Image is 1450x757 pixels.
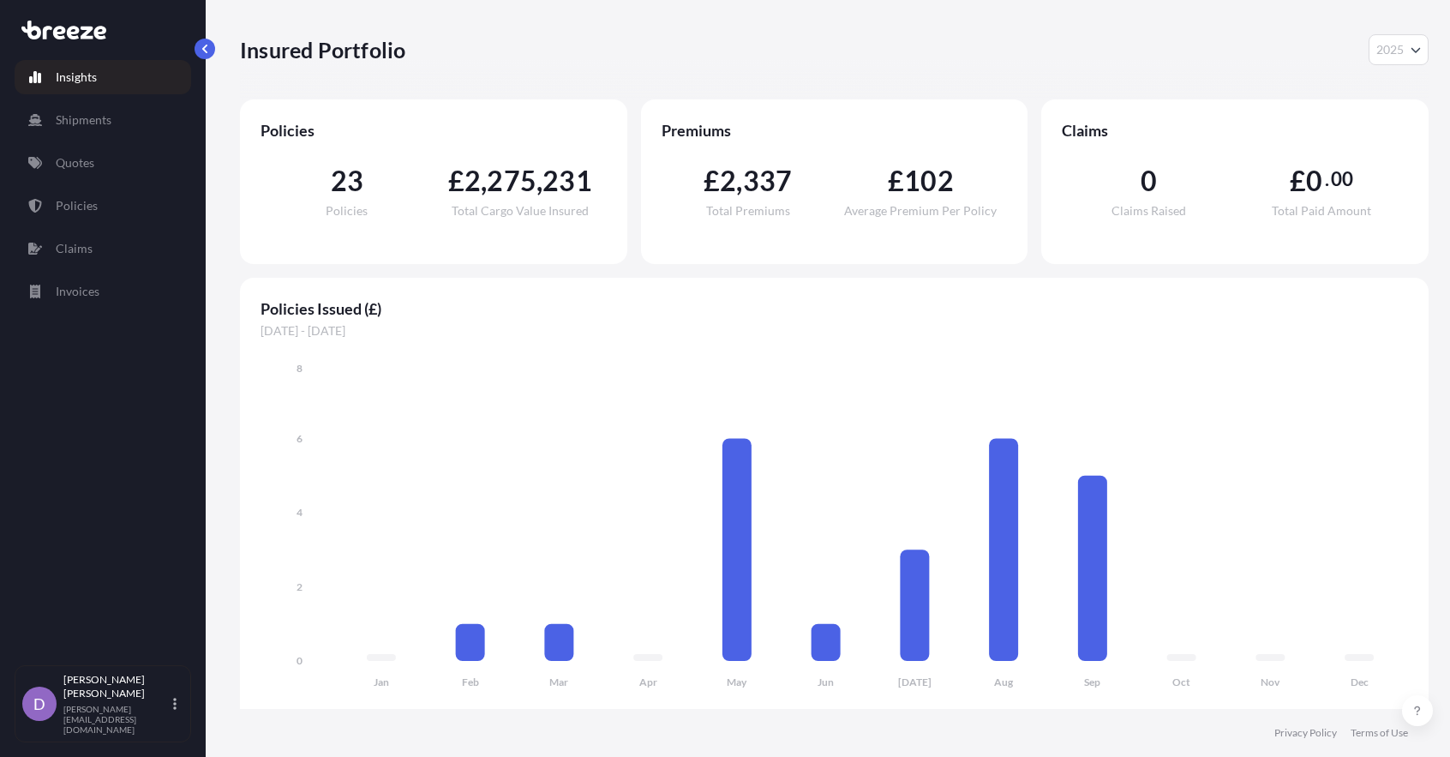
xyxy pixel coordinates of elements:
[904,167,954,195] span: 102
[898,676,932,688] tspan: [DATE]
[464,167,481,195] span: 2
[15,103,191,137] a: Shipments
[1141,167,1157,195] span: 0
[261,120,607,141] span: Policies
[1274,726,1337,740] a: Privacy Policy
[331,167,363,195] span: 23
[727,676,747,688] tspan: May
[704,167,720,195] span: £
[63,673,170,700] p: [PERSON_NAME] [PERSON_NAME]
[15,146,191,180] a: Quotes
[56,240,93,257] p: Claims
[297,580,303,593] tspan: 2
[261,298,1408,319] span: Policies Issued (£)
[1325,172,1329,186] span: .
[1369,34,1429,65] button: Year Selector
[15,274,191,309] a: Invoices
[844,205,997,217] span: Average Premium Per Policy
[1084,676,1100,688] tspan: Sep
[481,167,487,195] span: ,
[297,506,303,519] tspan: 4
[63,704,170,735] p: [PERSON_NAME][EMAIL_ADDRESS][DOMAIN_NAME]
[261,322,1408,339] span: [DATE] - [DATE]
[56,283,99,300] p: Invoices
[536,167,542,195] span: ,
[15,60,191,94] a: Insights
[994,676,1014,688] tspan: Aug
[462,676,479,688] tspan: Feb
[1331,172,1353,186] span: 00
[1272,205,1371,217] span: Total Paid Amount
[736,167,742,195] span: ,
[1351,676,1369,688] tspan: Dec
[1290,167,1306,195] span: £
[1351,726,1408,740] a: Terms of Use
[15,231,191,266] a: Claims
[240,36,405,63] p: Insured Portfolio
[452,205,589,217] span: Total Cargo Value Insured
[15,189,191,223] a: Policies
[487,167,536,195] span: 275
[56,111,111,129] p: Shipments
[720,167,736,195] span: 2
[818,676,834,688] tspan: Jun
[1261,676,1280,688] tspan: Nov
[448,167,464,195] span: £
[639,676,657,688] tspan: Apr
[662,120,1008,141] span: Premiums
[743,167,793,195] span: 337
[326,205,368,217] span: Policies
[549,676,568,688] tspan: Mar
[542,167,592,195] span: 231
[56,69,97,86] p: Insights
[297,432,303,445] tspan: 6
[706,205,790,217] span: Total Premiums
[1306,167,1322,195] span: 0
[374,676,389,688] tspan: Jan
[888,167,904,195] span: £
[1376,41,1404,58] span: 2025
[56,197,98,214] p: Policies
[1111,205,1186,217] span: Claims Raised
[1172,676,1190,688] tspan: Oct
[56,154,94,171] p: Quotes
[297,654,303,667] tspan: 0
[297,362,303,375] tspan: 8
[1062,120,1408,141] span: Claims
[33,695,45,712] span: D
